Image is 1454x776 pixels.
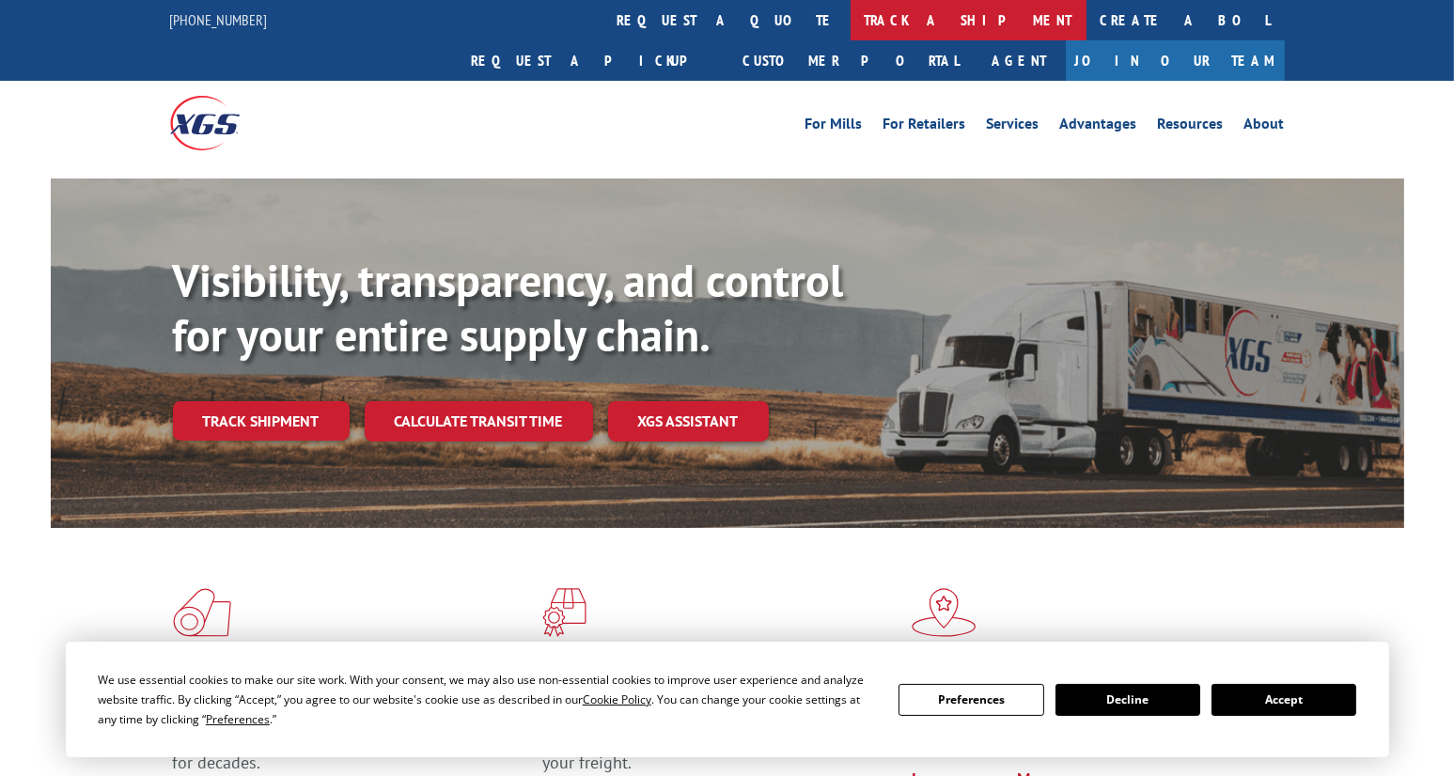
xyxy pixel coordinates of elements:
[173,401,350,441] a: Track shipment
[1055,684,1200,716] button: Decline
[912,588,977,637] img: xgs-icon-flagship-distribution-model-red
[1244,116,1285,137] a: About
[987,116,1040,137] a: Services
[608,401,769,442] a: XGS ASSISTANT
[805,116,863,137] a: For Mills
[729,40,974,81] a: Customer Portal
[1066,40,1285,81] a: Join Our Team
[883,116,966,137] a: For Retailers
[974,40,1066,81] a: Agent
[1158,116,1224,137] a: Resources
[583,691,651,707] span: Cookie Policy
[365,401,593,442] a: Calculate transit time
[173,251,844,364] b: Visibility, transparency, and control for your entire supply chain.
[173,588,231,637] img: xgs-icon-total-supply-chain-intelligence-red
[899,684,1043,716] button: Preferences
[98,670,876,729] div: We use essential cookies to make our site work. With your consent, we may also use non-essential ...
[542,588,586,637] img: xgs-icon-focused-on-flooring-red
[206,711,270,727] span: Preferences
[66,642,1389,757] div: Cookie Consent Prompt
[1212,684,1356,716] button: Accept
[173,706,527,773] span: As an industry carrier of choice, XGS has brought innovation and dedication to flooring logistics...
[458,40,729,81] a: Request a pickup
[1060,116,1137,137] a: Advantages
[170,10,268,29] a: [PHONE_NUMBER]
